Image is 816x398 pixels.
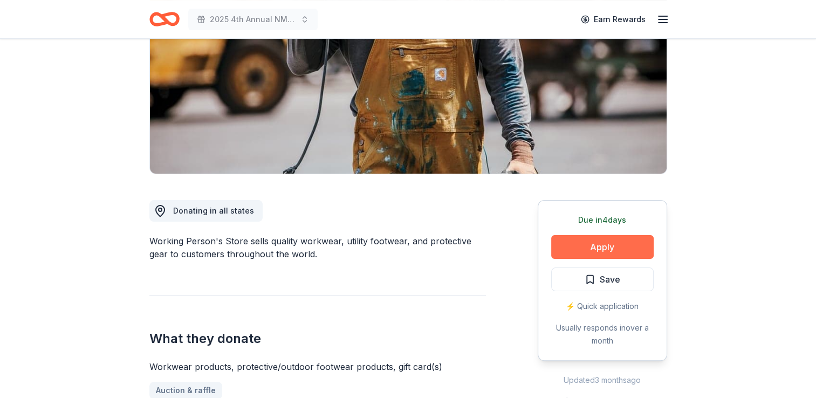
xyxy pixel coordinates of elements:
h2: What they donate [149,330,486,347]
div: Due in 4 days [551,214,654,227]
span: Save [600,272,620,286]
button: 2025 4th Annual NMAEYC Snowball Gala [188,9,318,30]
div: ⚡️ Quick application [551,300,654,313]
span: Donating in all states [173,206,254,215]
button: Save [551,267,654,291]
a: Earn Rewards [574,10,652,29]
span: 2025 4th Annual NMAEYC Snowball Gala [210,13,296,26]
div: Workwear products, protective/outdoor footwear products, gift card(s) [149,360,486,373]
button: Apply [551,235,654,259]
div: Usually responds in over a month [551,321,654,347]
div: Updated 3 months ago [538,374,667,387]
a: Home [149,6,180,32]
div: Working Person's Store sells quality workwear, utility footwear, and protective gear to customers... [149,235,486,260]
